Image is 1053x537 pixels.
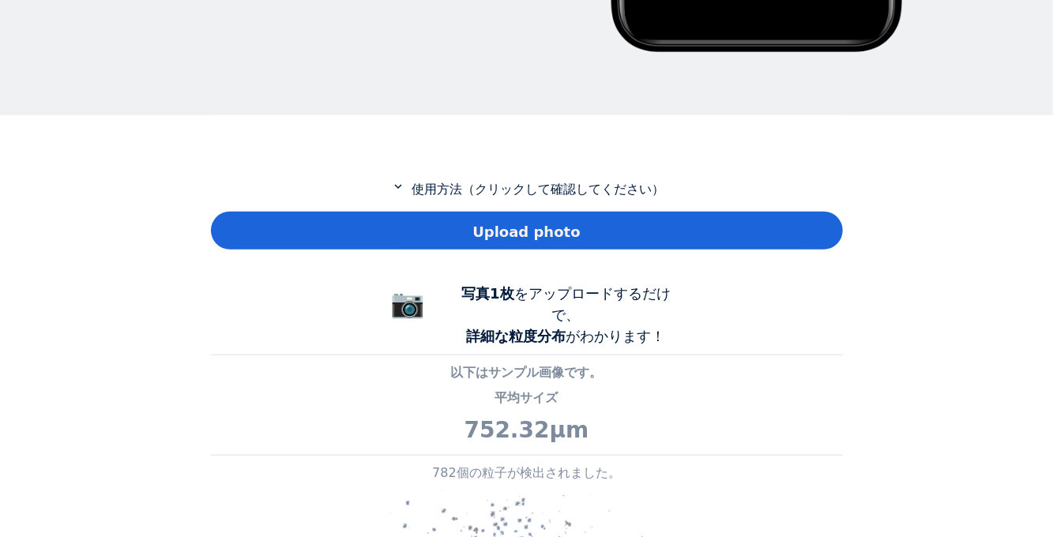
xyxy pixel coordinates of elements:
p: 以下はサンプル画像です。 [211,363,843,382]
b: 詳細な粒度分布 [467,328,566,344]
p: 752.32μm [211,414,843,447]
b: 写真1枚 [461,285,514,302]
p: 782個の粒子が検出されました。 [211,464,843,483]
span: 📷 [391,287,426,319]
p: 平均サイズ [211,389,843,407]
mat-icon: expand_more [389,179,408,193]
span: Upload photo [472,221,580,242]
p: 使用方法（クリックして確認してください） [211,179,843,199]
div: をアップロードするだけで、 がわかります！ [448,283,685,347]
